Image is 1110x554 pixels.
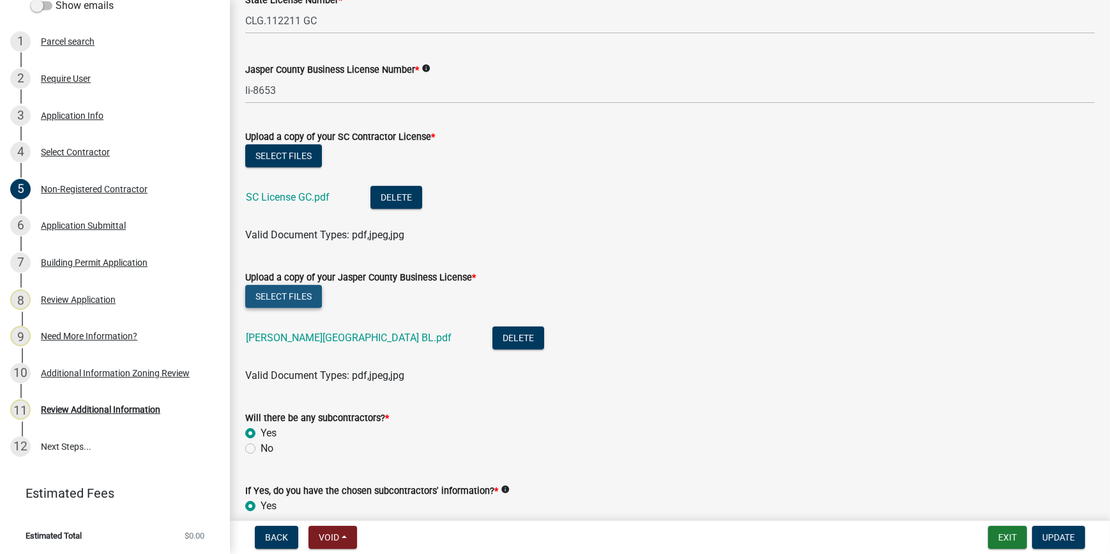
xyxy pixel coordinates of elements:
div: 11 [10,399,31,420]
button: Select files [245,144,322,167]
label: Yes [261,426,277,441]
span: Estimated Total [26,532,82,540]
label: Will there be any subcontractors? [245,414,389,423]
div: 4 [10,142,31,162]
label: Upload a copy of your SC Contractor License [245,133,435,142]
label: No [261,514,273,529]
div: 6 [10,215,31,236]
span: Valid Document Types: pdf,jpeg,jpg [245,369,404,381]
span: Update [1042,532,1075,542]
div: 12 [10,436,31,457]
div: Application Submittal [41,221,126,230]
div: 9 [10,326,31,346]
div: Review Additional Information [41,405,160,414]
button: Delete [370,186,422,209]
i: info [422,64,430,73]
label: Jasper County Business License Number [245,66,419,75]
button: Back [255,526,298,549]
div: 10 [10,363,31,383]
label: Yes [261,498,277,514]
label: If Yes, do you have the chosen subcontractors' information? [245,487,498,496]
span: Back [265,532,288,542]
div: 2 [10,68,31,89]
i: info [501,485,510,494]
div: 3 [10,105,31,126]
button: Void [308,526,357,549]
wm-modal-confirm: Delete Document [370,192,422,204]
div: 1 [10,31,31,52]
wm-modal-confirm: Delete Document [492,332,544,344]
button: Exit [988,526,1027,549]
div: Building Permit Application [41,258,148,267]
div: 8 [10,289,31,310]
div: 5 [10,179,31,199]
span: Void [319,532,339,542]
div: 7 [10,252,31,273]
button: Select files [245,285,322,308]
button: Update [1032,526,1085,549]
div: Require User [41,74,91,83]
a: Estimated Fees [10,481,209,506]
span: $0.00 [185,532,204,540]
div: Parcel search [41,37,95,46]
div: Review Application [41,295,116,304]
label: Upload a copy of your Jasper County Business License [245,273,476,282]
span: Valid Document Types: pdf,jpeg,jpg [245,229,404,241]
a: [PERSON_NAME][GEOGRAPHIC_DATA] BL.pdf [246,332,452,344]
div: Need More Information? [41,332,137,341]
button: Delete [492,327,544,350]
div: Additional Information Zoning Review [41,369,190,378]
label: No [261,441,273,456]
a: SC License GC.pdf [246,191,330,203]
div: Non-Registered Contractor [41,185,148,194]
div: Select Contractor [41,148,110,157]
div: Application Info [41,111,103,120]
